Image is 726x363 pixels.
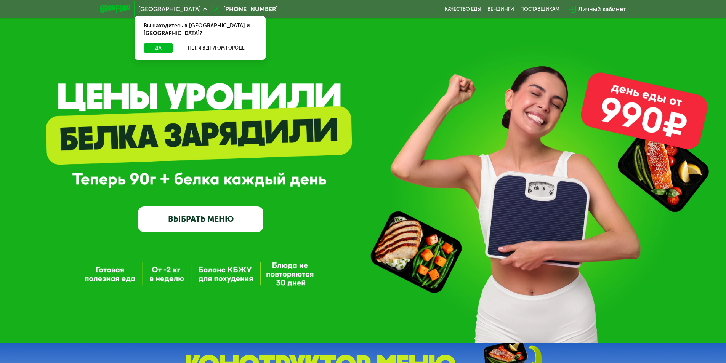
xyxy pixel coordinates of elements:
[211,5,278,14] a: [PHONE_NUMBER]
[135,16,266,43] div: Вы находитесь в [GEOGRAPHIC_DATA] и [GEOGRAPHIC_DATA]?
[144,43,173,53] button: Да
[487,6,514,12] a: Вендинги
[138,6,201,12] span: [GEOGRAPHIC_DATA]
[520,6,559,12] div: поставщикам
[445,6,481,12] a: Качество еды
[578,5,626,14] div: Личный кабинет
[176,43,256,53] button: Нет, я в другом городе
[138,206,263,232] a: ВЫБРАТЬ МЕНЮ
